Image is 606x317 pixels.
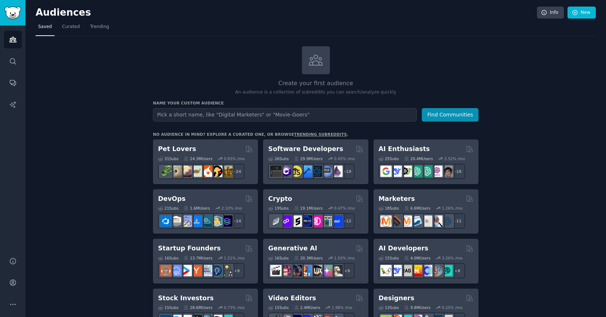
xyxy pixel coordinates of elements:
div: 29.9M Users [294,156,323,161]
img: PlatformEngineers [221,215,233,227]
img: dalle2 [280,265,292,276]
h2: AI Enthusiasts [379,144,430,154]
img: sdforall [301,265,312,276]
img: AWS_Certified_Experts [170,215,182,227]
div: 1.6M Users [183,206,210,211]
div: 31 Sub s [158,156,178,161]
h2: AI Developers [379,244,428,253]
div: 13.7M Users [183,255,212,261]
div: 20.4M Users [404,156,433,161]
img: aws_cdk [211,215,222,227]
div: 1.98 % /mo [332,305,352,310]
a: New [567,7,596,19]
div: 19 Sub s [268,206,288,211]
h2: Audiences [36,7,537,19]
div: 20.3M Users [294,255,323,261]
div: 2.4M Users [294,305,320,310]
div: + 19 [339,164,355,179]
img: growmybusiness [221,265,233,276]
input: Pick a short name, like "Digital Marketers" or "Movie-Goers" [153,108,417,122]
img: DeepSeek [391,265,402,276]
img: chatgpt_promptDesign [411,166,422,177]
img: platformengineering [201,215,212,227]
div: 1.51 % /mo [224,255,245,261]
div: 4.0M Users [404,255,431,261]
img: web3 [301,215,312,227]
img: AIDevelopersSociety [441,265,453,276]
div: 2.52 % /mo [444,156,465,161]
img: learnjavascript [291,166,302,177]
img: MistralAI [411,265,422,276]
div: + 12 [339,213,355,229]
div: 15 Sub s [158,305,178,310]
h2: DevOps [158,194,186,203]
img: chatgpt_prompts_ [421,166,432,177]
button: Find Communities [422,108,478,122]
div: + 8 [450,263,465,278]
h2: Marketers [379,194,415,203]
div: 25 Sub s [379,156,399,161]
img: DreamBooth [331,265,343,276]
div: 21 Sub s [158,206,178,211]
img: defi_ [331,215,343,227]
span: Trending [90,24,109,30]
img: deepdream [291,265,302,276]
div: 6.6M Users [404,206,431,211]
img: EntrepreneurRideAlong [160,265,171,276]
img: OpenSourceAI [421,265,432,276]
div: 19.1M Users [294,206,323,211]
img: Emailmarketing [411,215,422,227]
div: 26 Sub s [268,156,288,161]
h2: Generative AI [268,244,317,253]
img: azuredevops [160,215,171,227]
img: indiehackers [201,265,212,276]
div: 24.3M Users [183,156,212,161]
img: aivideo [270,265,282,276]
img: ArtificalIntelligence [441,166,453,177]
img: reactnative [311,166,322,177]
img: LangChain [380,265,392,276]
img: PetAdvice [211,166,222,177]
img: FluxAI [311,265,322,276]
img: llmops [431,265,443,276]
img: AskMarketing [401,215,412,227]
h2: Designers [379,294,415,303]
img: OnlineMarketing [441,215,453,227]
div: 9.8M Users [404,305,431,310]
div: + 24 [229,164,245,179]
img: turtle [191,166,202,177]
div: 18 Sub s [379,206,399,211]
p: An audience is a collection of subreddits you can search/analyze quickly [153,89,478,96]
img: Docker_DevOps [181,215,192,227]
a: Saved [36,21,54,36]
img: googleads [421,215,432,227]
img: dogbreed [221,166,233,177]
h2: Video Editors [268,294,316,303]
span: Saved [38,24,52,30]
img: ballpython [170,166,182,177]
img: Rag [401,265,412,276]
div: + 9 [339,263,355,278]
a: Curated [60,21,82,36]
h2: Pet Lovers [158,144,196,154]
div: 16 Sub s [268,255,288,261]
div: 13 Sub s [379,305,399,310]
div: + 11 [450,213,465,229]
img: AItoolsCatalog [401,166,412,177]
img: MarketingResearch [431,215,443,227]
img: DeepSeek [391,166,402,177]
img: GoogleGeminiAI [380,166,392,177]
img: cockatiel [201,166,212,177]
img: elixir [331,166,343,177]
h2: Stock Investors [158,294,214,303]
h3: Name your custom audience [153,100,478,106]
div: 2.10 % /mo [222,206,242,211]
img: csharp [280,166,292,177]
img: ethfinance [270,215,282,227]
img: AskComputerScience [321,166,332,177]
div: 28.6M Users [183,305,212,310]
div: 15 Sub s [268,305,288,310]
img: starryai [321,265,332,276]
img: herpetology [160,166,171,177]
img: content_marketing [380,215,392,227]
